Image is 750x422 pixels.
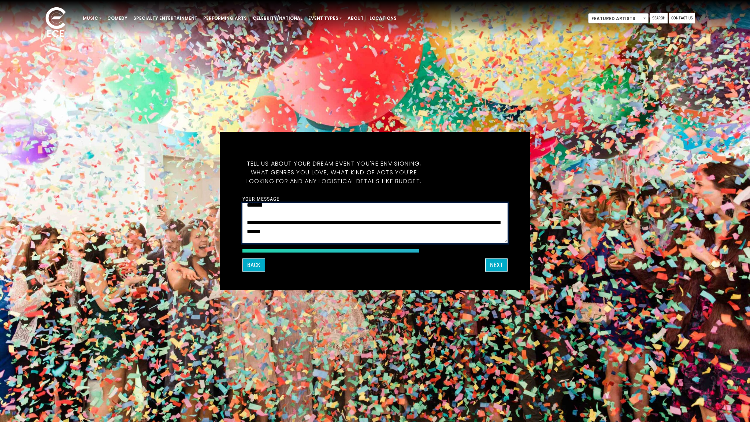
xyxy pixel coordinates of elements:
[650,13,668,23] a: Search
[130,12,200,25] a: Specialty Entertainment
[200,12,250,25] a: Performing Arts
[242,259,265,272] button: Back
[305,12,345,25] a: Event Types
[80,12,104,25] a: Music
[37,5,74,41] img: ece_new_logo_whitev2-1.png
[104,12,130,25] a: Comedy
[250,12,305,25] a: Celebrity/National
[669,13,695,23] a: Contact Us
[367,12,400,25] a: Locations
[485,259,508,272] button: Next
[242,196,279,202] label: Your message
[588,13,649,23] span: Featured Artists
[242,151,426,195] h5: Tell us about your dream event you're envisioning, what genres you love, what kind of acts you're...
[345,12,367,25] a: About
[589,14,648,24] span: Featured Artists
